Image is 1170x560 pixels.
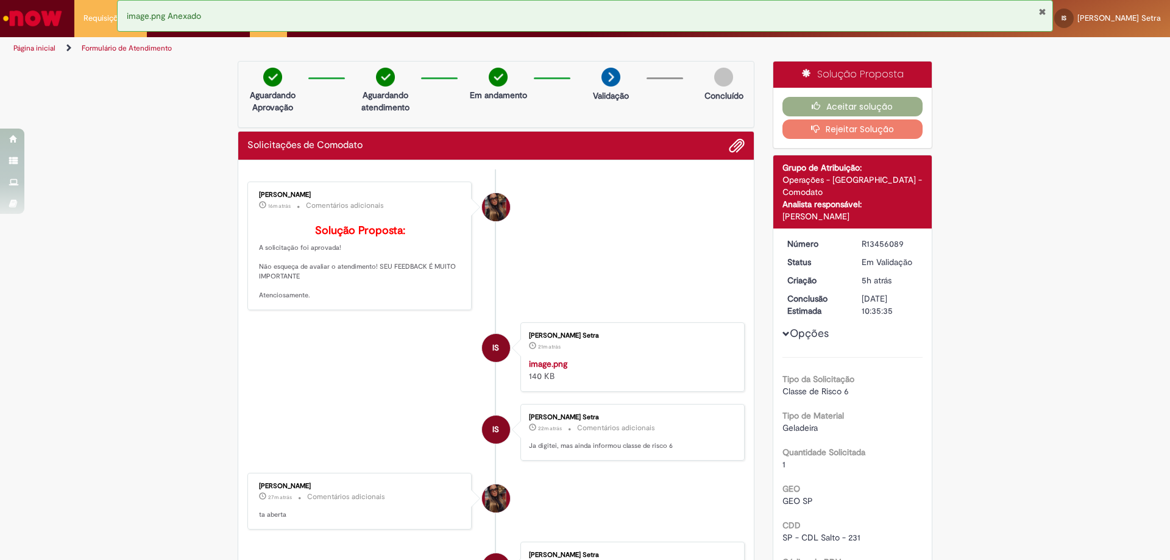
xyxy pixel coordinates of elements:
p: Aguardando Aprovação [243,89,302,113]
span: GEO SP [782,495,813,506]
span: 16m atrás [268,202,291,210]
div: Solução Proposta [773,62,932,88]
div: Analista responsável: [782,198,923,210]
div: [DATE] 10:35:35 [862,292,918,317]
time: 28/08/2025 13:32:23 [538,343,561,350]
a: Formulário de Atendimento [82,43,172,53]
img: check-circle-green.png [489,68,508,87]
span: 22m atrás [538,425,562,432]
span: Geladeira [782,422,818,433]
h2: Solicitações de Comodato Histórico de tíquete [247,140,363,151]
div: [PERSON_NAME] [259,191,462,199]
div: Isabella Tozele Setra [482,416,510,444]
small: Comentários adicionais [306,200,384,211]
img: img-circle-grey.png [714,68,733,87]
b: Solução Proposta: [315,224,405,238]
button: Aceitar solução [782,97,923,116]
span: Classe de Risco 6 [782,386,849,397]
span: IS [492,415,499,444]
div: [PERSON_NAME] [782,210,923,222]
a: image.png [529,358,567,369]
b: Tipo de Material [782,410,844,421]
dt: Número [778,238,853,250]
div: [PERSON_NAME] Setra [529,332,732,339]
img: arrow-next.png [601,68,620,87]
span: 1 [782,459,785,470]
dt: Status [778,256,853,268]
b: Quantidade Solicitada [782,447,865,458]
p: Validação [593,90,629,102]
time: 28/08/2025 13:37:31 [268,202,291,210]
button: Rejeitar Solução [782,119,923,139]
div: 28/08/2025 09:17:46 [862,274,918,286]
span: 21m atrás [538,343,561,350]
small: Comentários adicionais [307,492,385,502]
p: A solicitação foi aprovada! Não esqueça de avaliar o atendimento! SEU FEEDBACK É MUITO IMPORTANTE... [259,225,462,300]
p: Aguardando atendimento [356,89,415,113]
dt: Criação [778,274,853,286]
div: [PERSON_NAME] Setra [529,551,732,559]
p: Em andamento [470,89,527,101]
p: Concluído [704,90,743,102]
span: IS [1062,14,1066,22]
img: ServiceNow [1,6,64,30]
div: [PERSON_NAME] [259,483,462,490]
b: CDD [782,520,801,531]
time: 28/08/2025 09:17:46 [862,275,892,286]
button: Fechar Notificação [1038,7,1046,16]
span: IS [492,333,499,363]
div: undefined Online [482,484,510,512]
img: check-circle-green.png [376,68,395,87]
a: Página inicial [13,43,55,53]
span: [PERSON_NAME] Setra [1077,13,1161,23]
div: Isabella Tozele Setra [482,334,510,362]
span: Requisições [83,12,126,24]
time: 28/08/2025 13:26:50 [268,494,292,501]
span: 27m atrás [268,494,292,501]
b: GEO [782,483,800,494]
div: Em Validação [862,256,918,268]
div: Operações - [GEOGRAPHIC_DATA] - Comodato [782,174,923,198]
div: [PERSON_NAME] Setra [529,414,732,421]
div: R13456089 [862,238,918,250]
time: 28/08/2025 13:31:39 [538,425,562,432]
small: Comentários adicionais [577,423,655,433]
p: Ja digitei, mas ainda informou classe de risco 6 [529,441,732,451]
div: Grupo de Atribuição: [782,161,923,174]
span: image.png Anexado [127,10,201,21]
button: Adicionar anexos [729,138,745,154]
span: SP - CDL Salto - 231 [782,532,860,543]
img: check-circle-green.png [263,68,282,87]
span: 5h atrás [862,275,892,286]
ul: Trilhas de página [9,37,771,60]
div: 140 KB [529,358,732,382]
dt: Conclusão Estimada [778,292,853,317]
b: Tipo da Solicitação [782,374,854,385]
p: ta aberta [259,510,462,520]
div: Desiree da Silva Germano [482,193,510,221]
